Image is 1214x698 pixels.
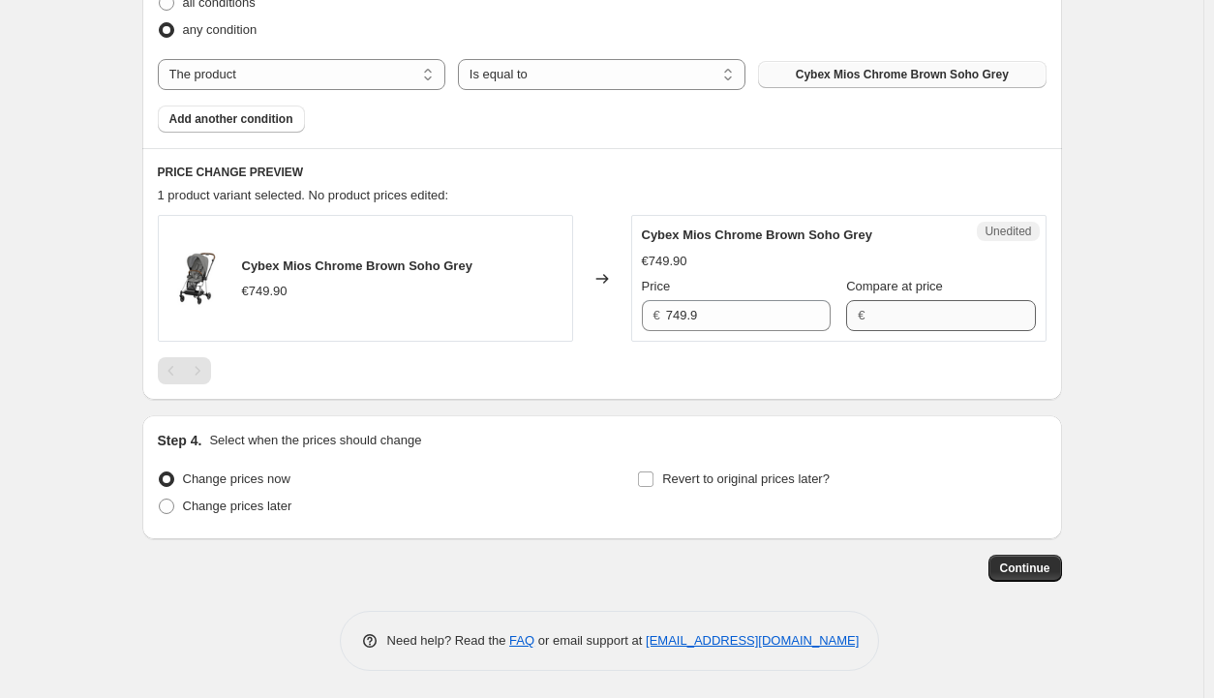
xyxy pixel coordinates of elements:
span: Compare at price [846,279,943,293]
p: Select when the prices should change [209,431,421,450]
a: [EMAIL_ADDRESS][DOMAIN_NAME] [646,633,859,648]
span: any condition [183,22,258,37]
span: Unedited [985,224,1031,239]
span: Change prices now [183,471,290,486]
div: €749.90 [642,252,687,271]
a: FAQ [509,633,534,648]
span: Add another condition [169,111,293,127]
h6: PRICE CHANGE PREVIEW [158,165,1047,180]
span: Revert to original prices later? [662,471,830,486]
div: €749.90 [242,282,288,301]
span: Price [642,279,671,293]
button: Add another condition [158,106,305,133]
nav: Pagination [158,357,211,384]
h2: Step 4. [158,431,202,450]
span: Cybex Mios Chrome Brown Soho Grey [642,228,872,242]
span: Change prices later [183,499,292,513]
span: € [858,308,865,322]
button: Cybex Mios Chrome Brown Soho Grey [758,61,1046,88]
span: Cybex Mios Chrome Brown Soho Grey [796,67,1009,82]
span: Cybex Mios Chrome Brown Soho Grey [242,258,472,273]
img: 59a77783ec4b30eb86f651bfdfd78e0a_80x.png [168,250,227,308]
span: Continue [1000,561,1050,576]
button: Continue [988,555,1062,582]
span: Need help? Read the [387,633,510,648]
span: or email support at [534,633,646,648]
span: 1 product variant selected. No product prices edited: [158,188,449,202]
span: € [653,308,660,322]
